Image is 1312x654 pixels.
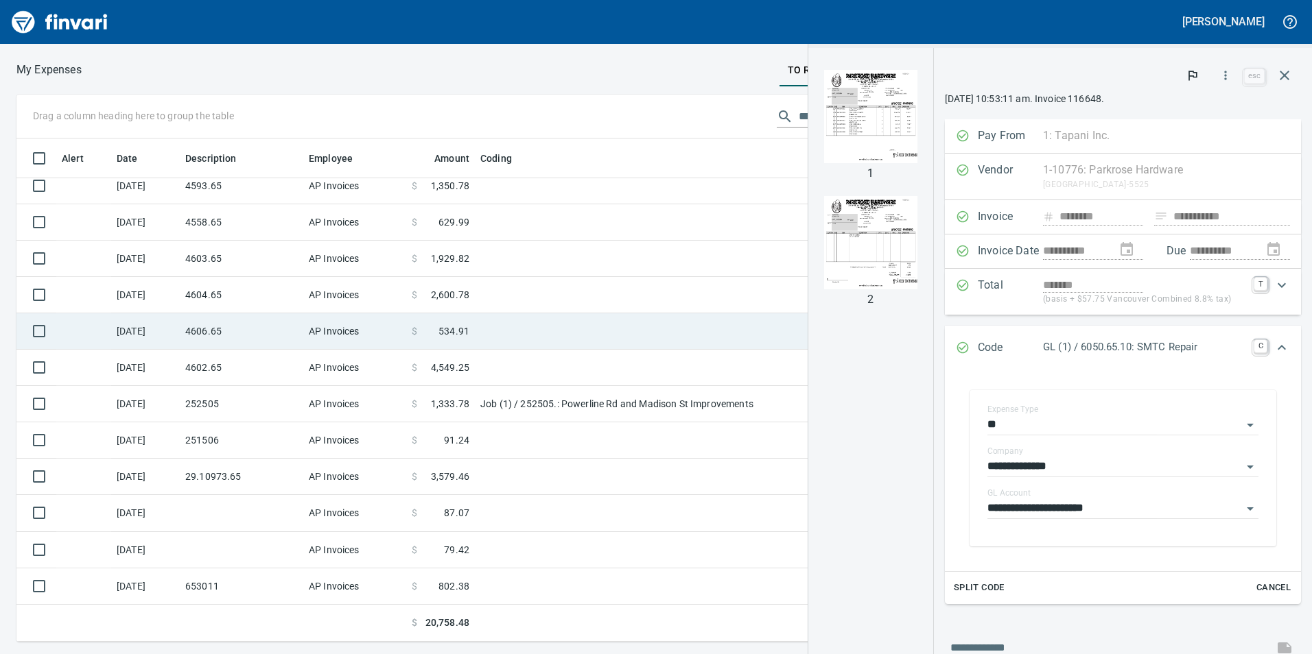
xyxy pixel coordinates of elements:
td: 4603.65 [180,241,303,277]
span: Alert [62,150,102,167]
span: $ [412,361,417,374]
td: [DATE] [111,241,180,277]
td: AP Invoices [303,204,406,241]
td: [DATE] [111,313,180,350]
button: More [1210,60,1241,90]
label: Company [987,447,1023,455]
p: 2 [867,291,874,308]
h5: [PERSON_NAME] [1182,14,1265,29]
td: AP Invoices [303,277,406,313]
button: Open [1241,457,1260,476]
span: 1,929.82 [431,252,469,265]
img: Finvari [8,5,111,38]
td: AP Invoices [303,350,406,386]
p: Code [978,339,1043,357]
span: Description [185,150,237,167]
span: 1,333.78 [431,397,469,411]
span: Date [117,150,138,167]
span: $ [412,543,417,557]
span: To Review [788,62,840,79]
p: Total [978,277,1043,306]
span: 3,579.46 [431,470,469,483]
label: GL Account [987,489,1031,497]
span: Employee [309,150,371,167]
span: $ [412,324,417,338]
a: esc [1244,69,1265,84]
a: C [1254,339,1267,353]
span: 629.99 [438,215,469,229]
td: 4604.65 [180,277,303,313]
span: $ [412,579,417,593]
span: 1,350.78 [431,179,469,193]
span: Alert [62,150,84,167]
p: [DATE] 10:53:11 am. Invoice 116648. [945,92,1301,106]
td: AP Invoices [303,459,406,495]
td: AP Invoices [303,386,406,422]
span: 87.07 [444,506,469,520]
td: AP Invoices [303,168,406,204]
button: Split Code [950,577,1008,598]
td: [DATE] [111,568,180,605]
span: Coding [480,150,512,167]
td: AP Invoices [303,495,406,531]
span: $ [412,616,417,630]
td: 653011 [180,568,303,605]
span: Amount [434,150,469,167]
span: $ [412,397,417,411]
td: AP Invoices [303,241,406,277]
span: $ [412,179,417,193]
td: 4606.65 [180,313,303,350]
span: Description [185,150,255,167]
td: AP Invoices [303,313,406,350]
td: AP Invoices [303,568,406,605]
td: [DATE] [111,350,180,386]
span: $ [412,288,417,302]
button: [PERSON_NAME] [1179,11,1268,32]
td: AP Invoices [303,422,406,459]
td: [DATE] [111,422,180,459]
span: $ [412,252,417,265]
td: 4602.65 [180,350,303,386]
div: Expand [945,326,1301,371]
td: 4558.65 [180,204,303,241]
span: $ [412,470,417,483]
span: 534.91 [438,324,469,338]
p: GL (1) / 6050.65.10: SMTC Repair [1043,339,1245,355]
div: Expand [945,371,1301,604]
div: Expand [945,269,1301,315]
td: AP Invoices [303,532,406,568]
td: 29.10973.65 [180,459,303,495]
span: Date [117,150,156,167]
span: 91.24 [444,433,469,447]
span: Coding [480,150,530,167]
button: Flag [1178,60,1208,90]
span: Split Code [954,580,1005,596]
span: $ [412,433,417,447]
td: [DATE] [111,386,180,422]
label: Expense Type [987,405,1038,413]
td: 251506 [180,422,303,459]
button: Open [1241,499,1260,518]
a: T [1254,277,1267,291]
nav: breadcrumb [16,62,82,78]
p: Drag a column heading here to group the table [33,109,234,123]
span: 79.42 [444,543,469,557]
img: Page 2 [824,196,917,289]
p: 1 [867,165,874,182]
td: 252505 [180,386,303,422]
button: Open [1241,415,1260,435]
span: $ [412,506,417,520]
img: Page 1 [824,70,917,163]
span: 802.38 [438,579,469,593]
td: 4593.65 [180,168,303,204]
td: [DATE] [111,277,180,313]
td: [DATE] [111,459,180,495]
span: $ [412,215,417,229]
span: Close invoice [1241,59,1301,92]
span: Cancel [1255,580,1292,596]
span: 2,600.78 [431,288,469,302]
span: 20,758.48 [425,616,469,630]
td: [DATE] [111,495,180,531]
td: Job (1) / 252505.: Powerline Rd and Madison St Improvements [475,386,818,422]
